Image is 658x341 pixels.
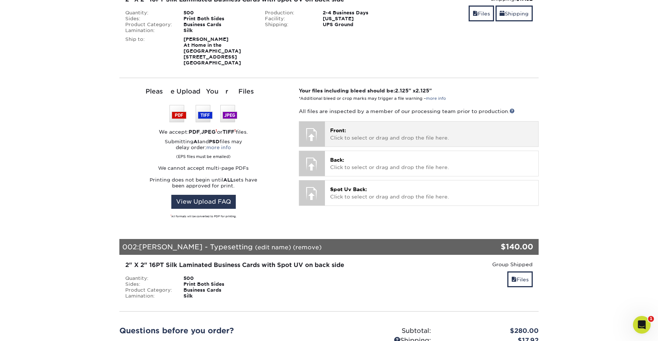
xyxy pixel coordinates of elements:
iframe: Google Customer Reviews [2,319,63,338]
img: We accept: PSD, TIFF, or JPEG (JPG) [169,105,237,122]
p: Submitting and files may delay order: [119,139,288,159]
p: Printing does not begin until sets have been approved for print. [119,177,288,189]
div: We accept: , or files. [119,128,288,136]
div: Production: [259,10,318,16]
div: Print Both Sides [178,281,259,287]
div: Facility: [259,16,318,22]
span: 2.125 [395,88,409,94]
a: (remove) [293,244,322,251]
div: Print Both Sides [178,16,259,22]
div: 500 [178,275,259,281]
div: Business Cards [178,287,259,293]
div: Silk [178,293,259,299]
div: Group Shipped [404,261,533,268]
div: 002: [119,239,469,255]
p: We cannot accept multi-page PDFs [119,165,288,171]
span: files [473,11,478,17]
sup: 1 [171,214,171,217]
small: *Additional bleed or crop marks may trigger a file warning – [299,96,446,101]
a: more info [426,96,446,101]
span: 1 [648,316,654,322]
iframe: Intercom live chat [633,316,651,334]
div: UPS Ground [317,22,399,28]
strong: AI [193,139,199,144]
strong: [PERSON_NAME] At Home in the [GEOGRAPHIC_DATA] [STREET_ADDRESS] [GEOGRAPHIC_DATA] [183,36,241,66]
p: Click to select or drag and drop the file here. [330,127,533,142]
div: Business Cards [178,22,259,28]
div: Subtotal: [329,326,437,336]
div: Silk [178,28,259,34]
strong: JPEG [201,129,216,135]
div: $140.00 [469,241,533,252]
div: Sides: [120,281,178,287]
strong: Your files including bleed should be: " x " [299,88,432,94]
div: Please Upload Your Files [119,87,288,96]
div: 500 [178,10,259,16]
p: Click to select or drag and drop the file here. [330,186,533,201]
span: [PERSON_NAME] - Typesetting [139,243,253,251]
div: Ship to: [120,36,178,66]
strong: ALL [223,177,233,183]
span: Front: [330,127,346,133]
div: 2-4 Business Days [317,10,399,16]
span: shipping [500,11,505,17]
div: [US_STATE] [317,16,399,22]
div: 2" X 2" 16PT Silk Laminated Business Cards with Spot UV on back side [125,261,393,270]
a: (edit name) [255,244,291,251]
strong: PDF [189,129,200,135]
a: Shipping [496,6,533,21]
p: All files are inspected by a member of our processing team prior to production. [299,108,539,115]
sup: 1 [234,128,236,133]
div: Lamination: [120,28,178,34]
div: Product Category: [120,22,178,28]
span: Back: [330,157,344,163]
span: files [511,277,517,282]
div: Quantity: [120,10,178,16]
span: Spot Uv Back: [330,186,367,192]
small: (EPS files must be emailed) [176,151,231,159]
div: Quantity: [120,275,178,281]
div: All formats will be converted to PDF for printing. [119,215,288,218]
a: Files [469,6,494,21]
a: Files [507,271,533,287]
p: Click to select or drag and drop the file here. [330,156,533,171]
sup: 1 [216,128,217,133]
strong: PSD [209,139,220,144]
h2: Questions before you order? [119,326,323,335]
span: 2.125 [416,88,429,94]
strong: TIFF [223,129,234,135]
div: Lamination: [120,293,178,299]
div: Product Category: [120,287,178,293]
a: more info [206,145,231,150]
a: View Upload FAQ [171,195,236,209]
div: Sides: [120,16,178,22]
div: Shipping: [259,22,318,28]
div: $280.00 [437,326,544,336]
